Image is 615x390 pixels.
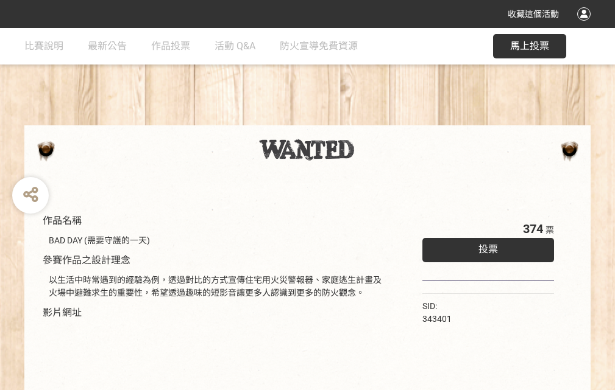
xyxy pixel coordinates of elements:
a: 最新公告 [88,28,127,64]
a: 防火宣導免費資源 [280,28,358,64]
iframe: Facebook Share [455,300,516,312]
a: 作品投票 [151,28,190,64]
span: SID: 343401 [422,301,452,324]
div: BAD DAY (需要守護的一天) [49,234,386,247]
button: 馬上投票 [493,34,566,58]
span: 馬上投票 [510,40,549,52]
span: 活動 Q&A [215,40,255,52]
a: 比賽說明 [24,28,63,64]
span: 最新公告 [88,40,127,52]
span: 參賽作品之設計理念 [43,254,130,266]
span: 374 [523,221,543,236]
span: 投票 [478,243,498,255]
span: 影片網址 [43,307,82,318]
a: 活動 Q&A [215,28,255,64]
span: 防火宣導免費資源 [280,40,358,52]
span: 票 [546,225,554,235]
span: 比賽說明 [24,40,63,52]
span: 作品投票 [151,40,190,52]
span: 收藏這個活動 [508,9,559,19]
span: 作品名稱 [43,215,82,226]
div: 以生活中時常遇到的經驗為例，透過對比的方式宣傳住宅用火災警報器、家庭逃生計畫及火場中避難求生的重要性，希望透過趣味的短影音讓更多人認識到更多的防火觀念。 [49,274,386,299]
